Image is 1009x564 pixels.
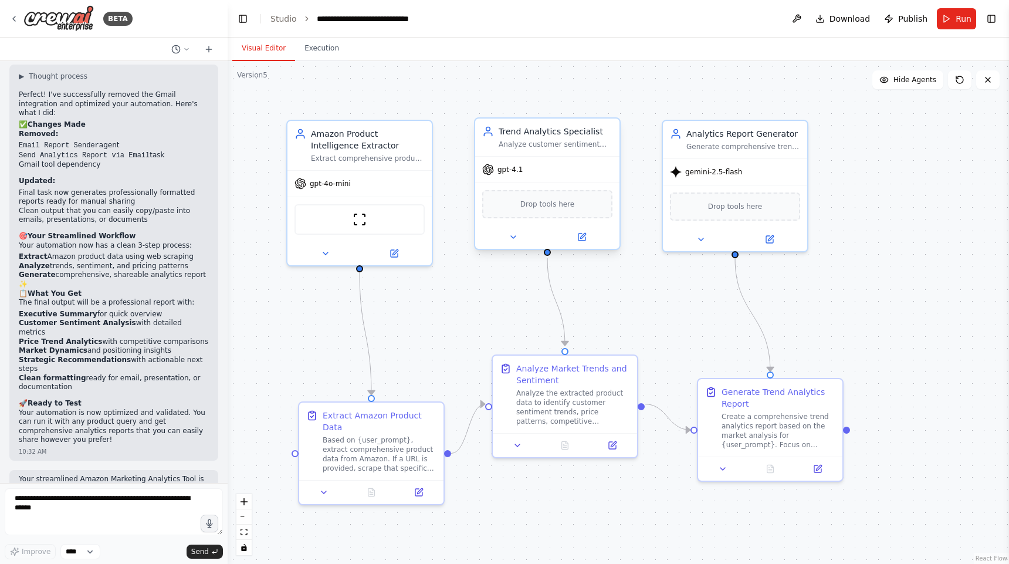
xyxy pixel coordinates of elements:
[28,399,82,407] strong: Ready to Test
[499,126,612,137] div: Trend Analytics Specialist
[19,207,209,225] li: Clean output that you can easily copy/paste into emails, presentations, or documents
[898,13,927,25] span: Publish
[19,72,87,81] button: ▶Thought process
[686,128,800,140] div: Analytics Report Generator
[451,398,485,460] g: Edge from 487622c7-8067-4047-9082-4e15052935b1 to 4df9c672-9c44-4d41-bc1a-bd0b032379c3
[23,5,94,32] img: Logo
[19,72,24,81] span: ▶
[662,120,808,252] div: Analytics Report GeneratorGenerate comprehensive trend analytics reports based on the analysis, f...
[937,8,976,29] button: Run
[19,475,209,511] p: Your streamlined Amazon Marketing Analytics Tool is ready! No more email dependency issues - just...
[353,212,367,227] img: ScrapeWebsiteTool
[19,289,209,299] h2: 📋
[541,258,571,346] g: Edge from 402f3ab9-cd47-44d1-98fc-b563e37152dc to 4df9c672-9c44-4d41-bc1a-bd0b032379c3
[956,13,971,25] span: Run
[983,11,1000,27] button: Show right sidebar
[19,310,209,319] li: for quick overview
[237,70,268,80] div: Version 5
[645,398,690,436] g: Edge from 4df9c672-9c44-4d41-bc1a-bd0b032379c3 to ae5b1497-5b6b-4c73-8c1e-78ea861d67a0
[167,42,195,56] button: Switch to previous chat
[708,201,763,212] span: Drop tools here
[474,120,621,252] div: Trend Analytics SpecialistAnalyze customer sentiment trends, price patterns, market positioning, ...
[19,141,99,150] code: Email Report Sender
[19,232,209,241] h2: 🎯
[722,386,835,410] div: Generate Trend Analytics Report
[19,447,209,456] div: 10:32 AM
[347,485,397,499] button: No output available
[19,120,209,130] h2: ✅
[191,547,209,556] span: Send
[19,252,209,262] li: Amazon product data using web scraping
[19,337,102,346] strong: Price Trend Analytics
[19,90,209,118] p: Perfect! I've successfully removed the Gmail integration and optimized your automation. Here's wh...
[19,356,131,364] strong: Strategic Recommendations
[797,462,838,476] button: Open in side panel
[236,525,252,540] button: fit view
[19,356,209,374] li: with actionable next steps
[295,36,348,61] button: Execution
[516,363,630,386] div: Analyze Market Trends and Sentiment
[516,389,630,426] div: Analyze the extracted product data to identify customer sentiment trends, price patterns, competi...
[19,374,86,382] strong: Clean formatting
[811,8,875,29] button: Download
[22,547,50,556] span: Improve
[19,141,209,151] li: agent
[19,177,55,185] strong: Updated:
[19,319,136,327] strong: Customer Sentiment Analysis
[361,246,427,261] button: Open in side panel
[298,401,445,505] div: Extract Amazon Product DataBased on {user_prompt}, extract comprehensive product data from Amazon...
[540,438,590,452] button: No output available
[685,167,742,177] span: gemini-2.5-flash
[19,160,209,170] li: Gmail tool dependency
[19,262,50,270] strong: Analyze
[28,120,86,129] strong: Changes Made
[520,198,575,210] span: Drop tools here
[236,494,252,509] button: zoom in
[19,319,209,337] li: with detailed metrics
[497,165,523,174] span: gpt-4.1
[19,346,209,356] li: and positioning insights
[19,298,209,308] p: The final output will be a professional report with:
[19,262,209,271] li: trends, sentiment, and pricing patterns
[492,354,638,458] div: Analyze Market Trends and SentimentAnalyze the extracted product data to identify customer sentim...
[19,374,209,392] li: ready for email, presentation, or documentation
[592,438,632,452] button: Open in side panel
[548,230,615,244] button: Open in side panel
[499,140,612,149] div: Analyze customer sentiment trends, price patterns, market positioning, and competitive dynamics b...
[19,310,97,318] strong: Executive Summary
[103,12,133,26] div: BETA
[187,545,223,559] button: Send
[697,378,844,482] div: Generate Trend Analytics ReportCreate a comprehensive trend analytics report based on the market ...
[736,232,803,246] button: Open in side panel
[311,128,425,151] div: Amazon Product Intelligence Extractor
[19,188,209,207] li: Final task now generates professionally formatted reports ready for manual sharing
[19,346,87,354] strong: Market Dynamics
[746,462,795,476] button: No output available
[323,410,436,433] div: Extract Amazon Product Data
[729,258,776,372] g: Edge from 66d5eb9c-e850-4385-9d64-3d335afc7dbf to ae5b1497-5b6b-4c73-8c1e-78ea861d67a0
[19,271,209,289] li: comprehensive, shareable analytics report ✨
[232,36,295,61] button: Visual Editor
[19,337,209,347] li: with competitive comparisons
[19,241,209,251] p: Your automation now has a clean 3-step process:
[722,412,835,450] div: Create a comprehensive trend analytics report based on the market analysis for {user_prompt}. Foc...
[236,540,252,555] button: toggle interactivity
[28,232,136,240] strong: Your Streamlined Workflow
[311,154,425,163] div: Extract comprehensive product data from Amazon based on {user_prompt}. If a URL is provided, scra...
[829,13,871,25] span: Download
[270,14,297,23] a: Studio
[976,555,1007,562] a: React Flow attribution
[19,151,209,161] li: task
[236,494,252,555] div: React Flow controls
[879,8,932,29] button: Publish
[354,272,377,395] g: Edge from eca60ba4-8119-485d-85b8-20895eb39d91 to 487622c7-8067-4047-9082-4e15052935b1
[19,408,209,445] p: Your automation is now optimized and validated. You can run it with any product query and get com...
[235,11,251,27] button: Hide left sidebar
[199,42,218,56] button: Start a new chat
[19,271,56,279] strong: Generate
[893,75,936,85] span: Hide Agents
[686,142,800,151] div: Generate comprehensive trend analytics reports based on the analysis, focusing on customer sentim...
[872,70,943,89] button: Hide Agents
[323,435,436,473] div: Based on {user_prompt}, extract comprehensive product data from Amazon. If a URL is provided, scr...
[5,544,56,559] button: Improve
